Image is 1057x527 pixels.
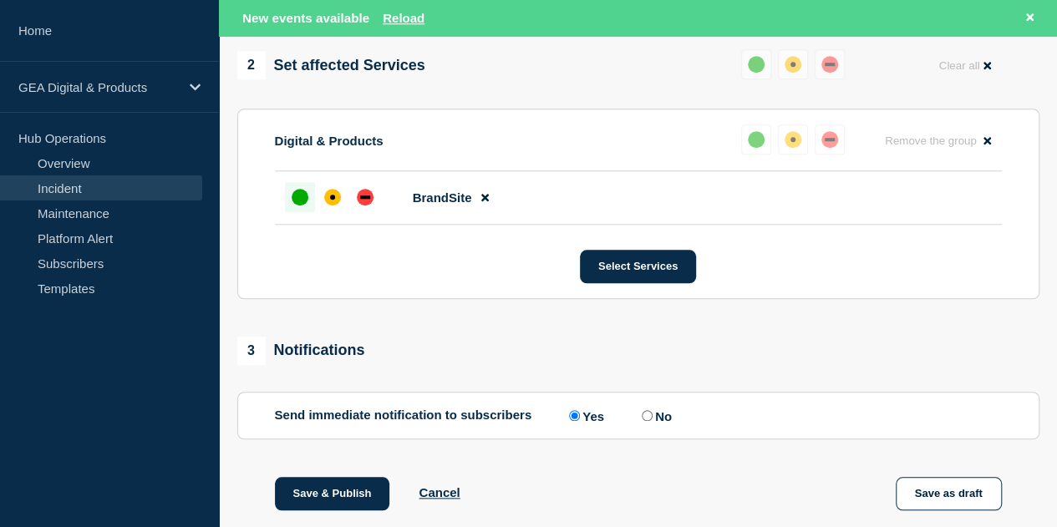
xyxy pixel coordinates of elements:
[741,49,771,79] button: up
[748,131,765,148] div: up
[565,408,604,423] label: Yes
[275,477,390,510] button: Save & Publish
[821,56,838,73] div: down
[275,408,532,423] p: Send immediate notification to subscribers
[419,485,460,499] button: Cancel
[748,56,765,73] div: up
[237,51,425,79] div: Set affected Services
[237,337,266,365] span: 3
[237,51,266,79] span: 2
[275,134,384,148] p: Digital & Products
[383,11,424,25] button: Reload
[18,80,179,94] p: GEA Digital & Products
[741,124,771,155] button: up
[815,49,845,79] button: down
[815,124,845,155] button: down
[642,410,653,421] input: No
[885,134,977,147] span: Remove the group
[357,189,374,205] div: down
[413,190,472,205] span: BrandSite
[237,337,365,365] div: Notifications
[324,189,341,205] div: affected
[785,56,801,73] div: affected
[875,124,1002,157] button: Remove the group
[785,131,801,148] div: affected
[821,131,838,148] div: down
[292,189,308,205] div: up
[569,410,580,421] input: Yes
[580,250,696,283] button: Select Services
[638,408,672,423] label: No
[275,408,1002,423] div: Send immediate notification to subscribers
[896,477,1002,510] button: Save as draft
[928,49,1001,82] button: Clear all
[778,49,808,79] button: affected
[242,11,369,25] span: New events available
[778,124,808,155] button: affected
